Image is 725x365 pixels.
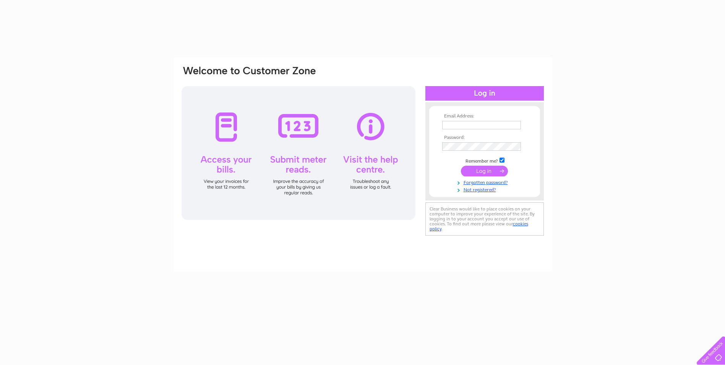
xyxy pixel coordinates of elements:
[440,156,529,164] td: Remember me?
[442,186,529,193] a: Not registered?
[425,202,544,236] div: Clear Business would like to place cookies on your computer to improve your experience of the sit...
[442,178,529,186] a: Forgotten password?
[430,221,528,231] a: cookies policy
[440,135,529,140] th: Password:
[461,166,508,176] input: Submit
[440,114,529,119] th: Email Address:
